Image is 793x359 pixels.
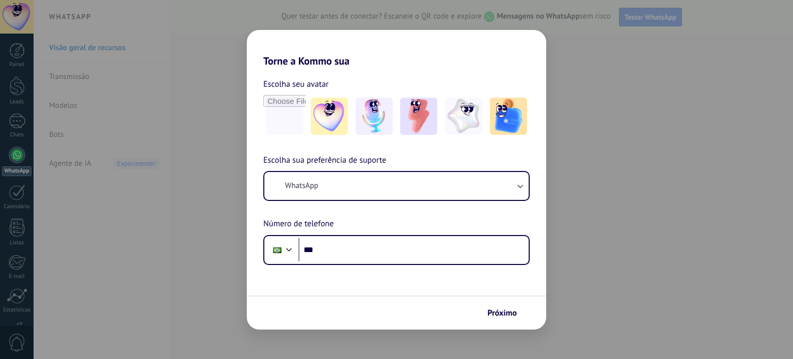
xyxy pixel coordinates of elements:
[285,181,318,191] span: WhatsApp
[263,77,329,91] span: Escolha seu avatar
[247,30,546,67] h2: Torne a Kommo sua
[445,98,482,135] img: -4.jpeg
[263,217,334,231] span: Número de telefone
[267,239,287,261] div: Brazil: + 55
[487,309,517,317] span: Próximo
[356,98,393,135] img: -2.jpeg
[400,98,437,135] img: -3.jpeg
[483,304,531,322] button: Próximo
[490,98,527,135] img: -5.jpeg
[264,172,529,200] button: WhatsApp
[263,154,386,167] span: Escolha sua preferência de suporte
[311,98,348,135] img: -1.jpeg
